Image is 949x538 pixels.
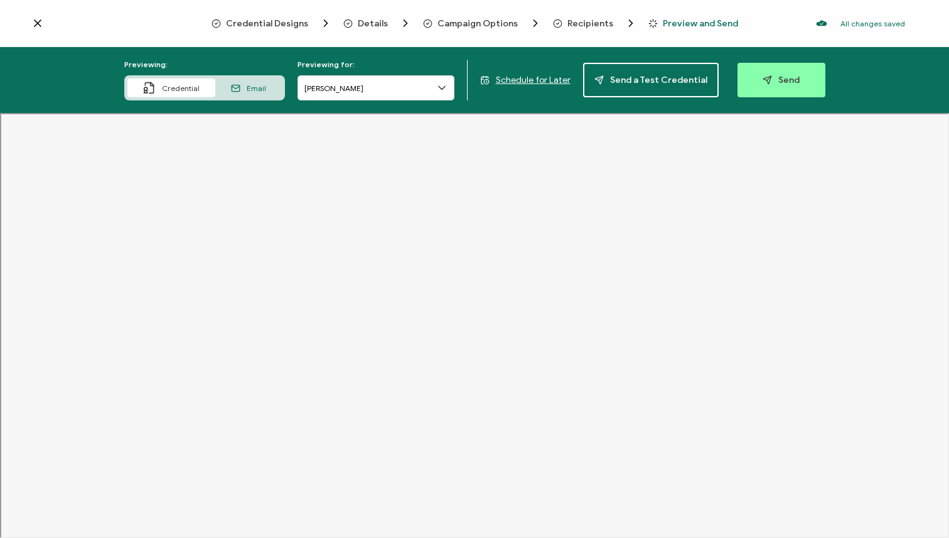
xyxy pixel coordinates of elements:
[298,75,454,100] input: Search recipient
[437,19,518,28] span: Campaign Options
[567,19,613,28] span: Recipients
[212,17,332,30] span: Credential Designs
[734,396,949,538] iframe: Chat Widget
[496,75,571,85] span: Schedule for Later
[358,19,388,28] span: Details
[247,83,266,93] span: Email
[840,19,905,28] p: All changes saved
[124,60,168,69] span: Previewing:
[298,60,355,69] span: Previewing for:
[423,17,542,30] span: Campaign Options
[737,63,825,97] button: Send
[162,83,200,93] span: Credential
[553,17,637,30] span: Recipients
[343,17,412,30] span: Details
[763,75,800,85] span: Send
[212,17,738,30] div: Breadcrumb
[648,19,738,28] span: Preview and Send
[583,63,719,97] button: Send a Test Credential
[226,19,308,28] span: Credential Designs
[594,75,707,85] span: Send a Test Credential
[663,19,738,28] span: Preview and Send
